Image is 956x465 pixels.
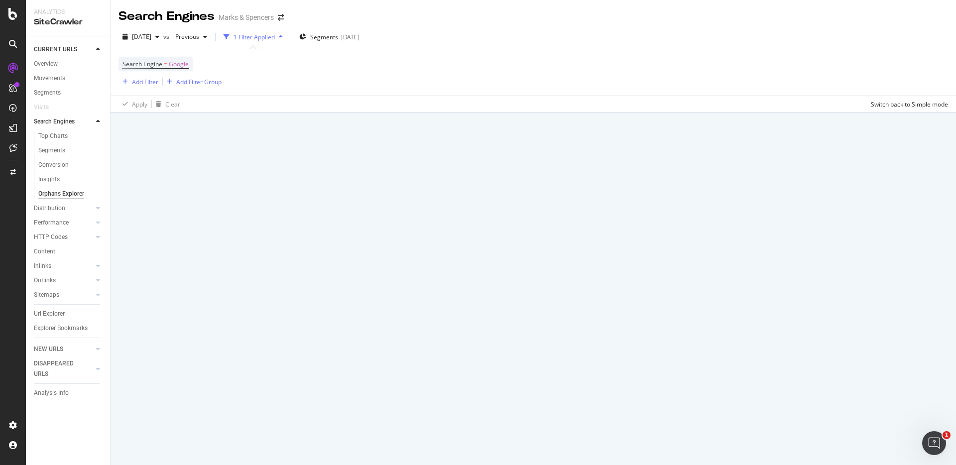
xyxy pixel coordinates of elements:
div: Switch back to Simple mode [871,100,948,109]
a: Analysis Info [34,388,103,398]
li: Same underlying limits as the original export type [23,67,183,85]
a: Orphans Explorer [38,189,103,199]
div: Insights [38,174,60,185]
div: DISAPPEARED URLS [34,358,84,379]
div: Was that helpful? [8,279,85,301]
div: Visits [34,102,49,113]
div: Explorer Bookmarks [34,323,88,334]
div: Inlinks [34,261,51,271]
a: HTTP Codes [34,232,93,242]
div: Was that helpful? [16,285,77,295]
div: Content [34,246,55,257]
img: Profile image for Customer Support [28,5,44,21]
a: CURRENT URLS [34,44,93,55]
span: Search Engine [122,60,162,68]
a: Conversion [38,160,103,170]
div: Search Engines [34,116,75,127]
a: Top Charts [38,131,103,141]
div: Just like with other exports, your actual file can have many more lines than the URL count if you... [16,105,183,164]
div: Apply [132,100,147,109]
div: Conversion [38,160,69,170]
div: [DATE] [341,33,359,41]
div: SiteCrawler [34,16,102,28]
textarea: Message… [8,305,191,322]
a: Source reference 9276107: [116,155,123,163]
div: Clear [165,100,180,109]
a: Visits [34,102,59,113]
div: (in DataExports): [16,31,183,41]
div: Search Engines [119,8,215,25]
iframe: Intercom live chat [922,431,946,455]
h1: Customer Support [48,9,120,17]
a: Url Explorer [34,309,103,319]
button: Add Filter Group [163,76,222,88]
div: Close [175,4,193,22]
a: Distribution [34,203,93,214]
button: Apply [119,96,147,112]
div: NEW URLS [34,344,63,354]
button: Home [156,4,175,23]
a: Insights [38,174,103,185]
span: 1 [943,431,951,439]
div: Outlinks [34,275,56,286]
div: HTTP Codes [34,232,68,242]
button: Segments[DATE] [295,29,363,45]
button: Previous [171,29,211,45]
span: vs [163,32,171,41]
li: API exports through BQL queries [23,229,183,238]
div: Overview [34,59,58,69]
div: Your 130,000-line report should process fine through DataExports since it's well within the 1 mil... [16,243,183,272]
div: Performance [34,218,69,228]
a: Sitemaps [34,290,93,300]
div: Segments [34,88,61,98]
a: Search Engines [34,116,93,127]
button: Start recording [63,326,71,334]
div: arrow-right-arrow-left [278,14,284,21]
a: NEW URLS [34,344,93,354]
span: Segments [310,33,338,41]
a: Segments [34,88,103,98]
button: Switch back to Simple mode [867,96,948,112]
div: Marks & Spencers [219,12,274,22]
div: Movements [34,73,65,84]
button: Clear [152,96,180,112]
b: For Larger Datasets: [16,169,97,177]
a: Movements [34,73,103,84]
div: Add Filter Group [176,78,222,86]
a: Source reference 9276000: [139,230,147,238]
button: go back [6,4,25,23]
div: Orphans Explorer [38,189,84,199]
a: Overview [34,59,103,69]
span: 2025 Aug. 30th [132,32,151,41]
a: Content [34,246,103,257]
div: CURRENT URLS [34,44,77,55]
button: Gif picker [31,326,39,334]
a: Outlinks [34,275,93,286]
a: Explorer Bookmarks [34,323,103,334]
div: Customer Support says… [8,279,191,309]
a: Inlinks [34,261,93,271]
div: If your 130,000-line report exceeds standard limits, you can use: [16,183,183,203]
div: Top Charts [38,131,68,141]
div: Distribution [34,203,65,214]
div: Add Filter [132,78,158,86]
span: Google [169,57,189,71]
li: Full data exports to AWS S3 or Google Cloud Storage [23,208,183,226]
button: Emoji picker [15,326,23,334]
a: DISAPPEARED URLS [34,358,93,379]
a: Performance [34,218,93,228]
button: [DATE] [119,29,163,45]
button: Add Filter [119,76,158,88]
div: Analysis Info [34,388,69,398]
button: Send a message… [171,322,187,338]
span: = [164,60,167,68]
a: Segments [38,145,103,156]
button: Upload attachment [47,326,55,334]
div: Analytics [34,8,102,16]
div: Url Explorer [34,309,65,319]
div: Segments [38,145,65,156]
b: Export History [16,31,73,39]
span: Previous [171,32,199,41]
li: Includes all exports from the last 29 days (except API exports) [23,46,183,64]
b: Important Note About Line Count: [16,91,150,99]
